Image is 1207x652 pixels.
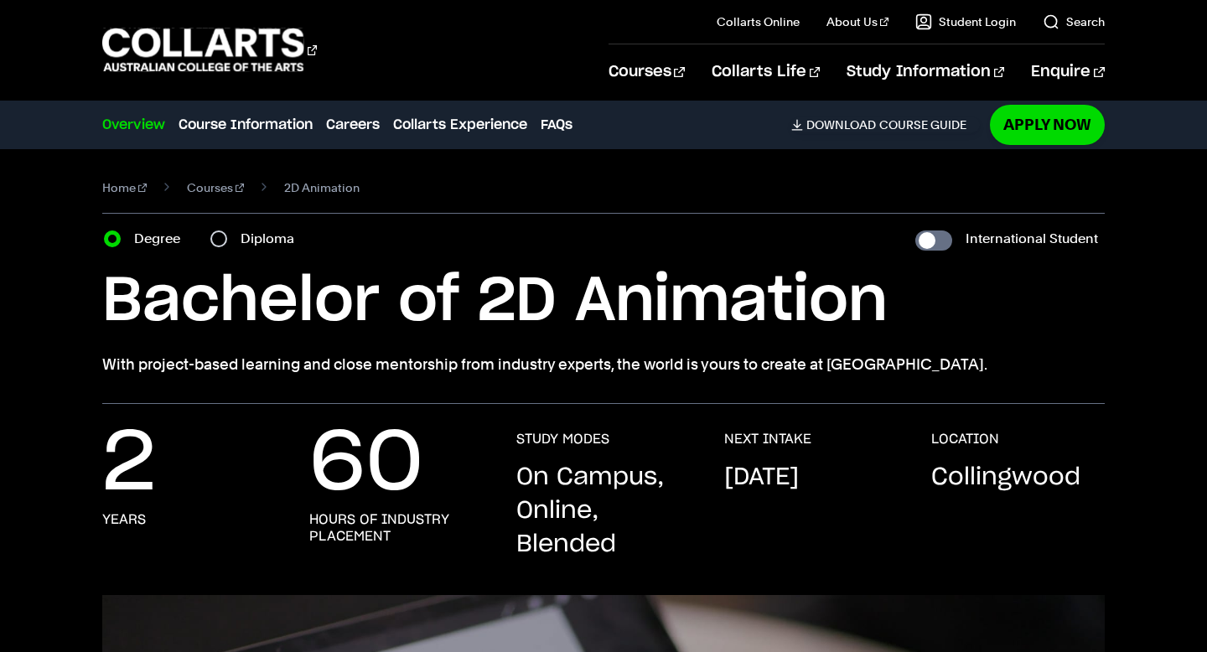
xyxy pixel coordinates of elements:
a: FAQs [541,115,572,135]
h3: NEXT INTAKE [724,431,811,448]
div: Go to homepage [102,26,317,74]
a: Search [1043,13,1105,30]
a: About Us [826,13,888,30]
a: Collarts Online [717,13,800,30]
a: Careers [326,115,380,135]
span: Download [806,117,876,132]
h3: STUDY MODES [516,431,609,448]
label: International Student [966,227,1098,251]
h3: Years [102,511,146,528]
p: [DATE] [724,461,799,494]
span: 2D Animation [284,176,360,199]
a: Home [102,176,147,199]
a: Apply Now [990,105,1105,144]
label: Degree [134,227,190,251]
h3: Hours of industry placement [309,511,483,545]
a: Overview [102,115,165,135]
a: Enquire [1031,44,1104,100]
a: Study Information [847,44,1004,100]
a: Student Login [915,13,1016,30]
label: Diploma [241,227,304,251]
p: 60 [309,431,423,498]
a: Collarts Life [712,44,820,100]
h3: LOCATION [931,431,999,448]
a: DownloadCourse Guide [791,117,980,132]
a: Courses [187,176,244,199]
a: Course Information [179,115,313,135]
h1: Bachelor of 2D Animation [102,264,1104,339]
p: 2 [102,431,156,498]
a: Courses [609,44,685,100]
a: Collarts Experience [393,115,527,135]
p: With project-based learning and close mentorship from industry experts, the world is yours to cre... [102,353,1104,376]
p: Collingwood [931,461,1080,494]
p: On Campus, Online, Blended [516,461,690,561]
